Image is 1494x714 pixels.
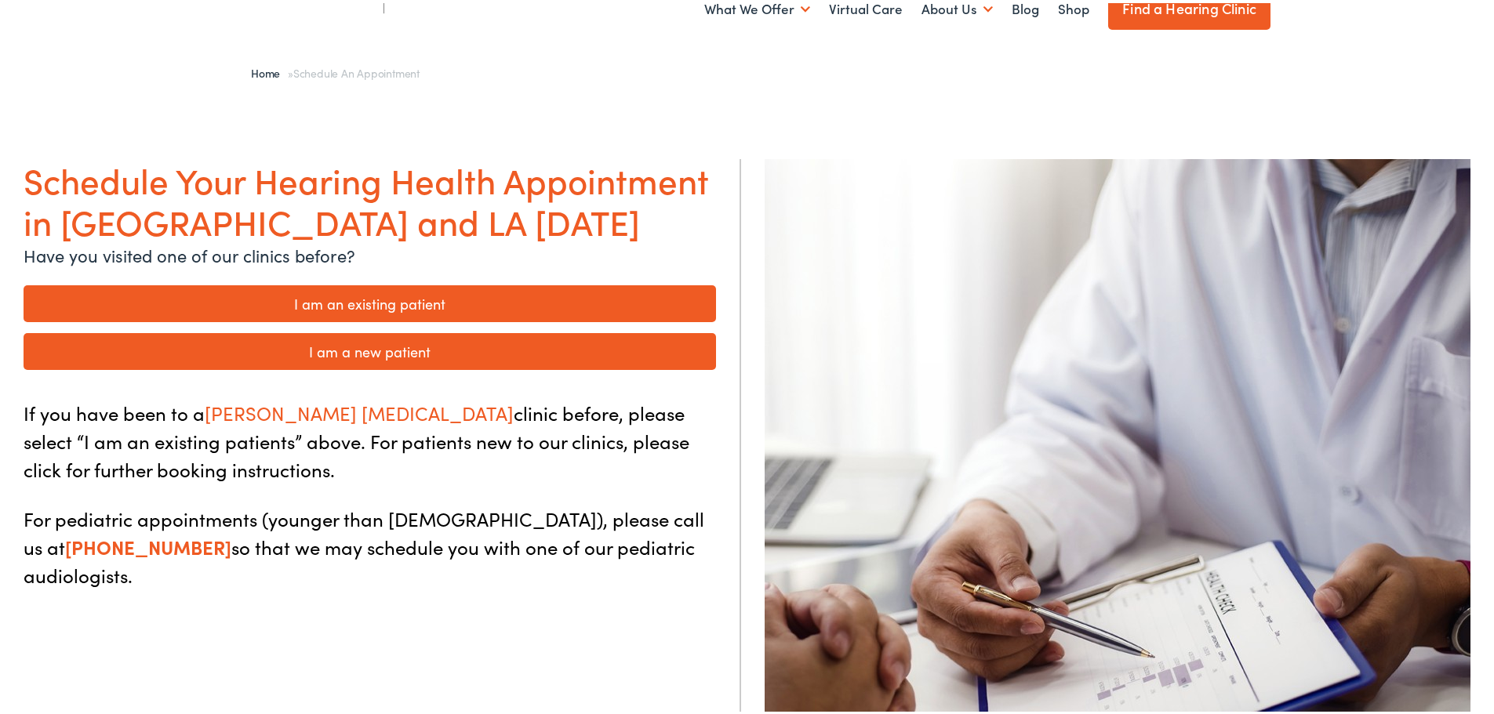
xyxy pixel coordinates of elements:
p: Have you visited one of our clinics before? [24,239,716,265]
a: I am an existing patient [24,282,716,319]
span: » [251,62,420,78]
a: Home [251,62,288,78]
h1: Schedule Your Hearing Health Appointment in [GEOGRAPHIC_DATA] and LA [DATE] [24,156,716,239]
p: For pediatric appointments (younger than [DEMOGRAPHIC_DATA]), please call us at so that we may sc... [24,502,716,586]
span: [PERSON_NAME] [MEDICAL_DATA] [205,397,514,422]
p: If you have been to a clinic before, please select “I am an existing patients” above. For patient... [24,396,716,480]
a: [PHONE_NUMBER] [65,531,231,556]
a: I am a new patient [24,330,716,367]
span: Schedule an Appointment [293,62,420,78]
